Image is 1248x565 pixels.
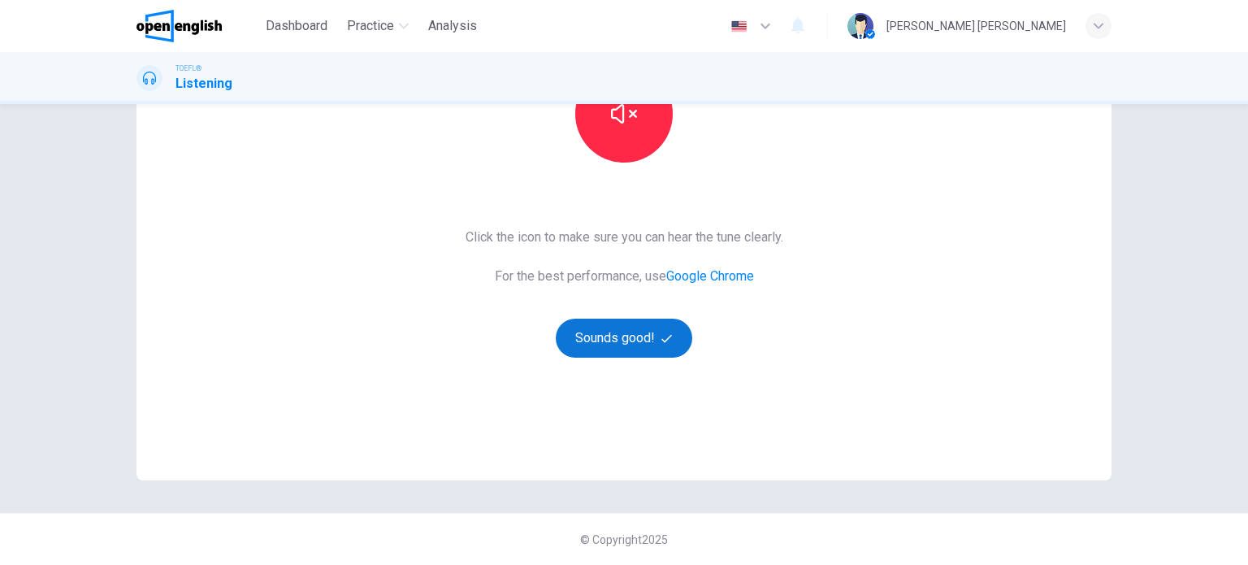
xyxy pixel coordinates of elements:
[886,16,1066,36] div: [PERSON_NAME] [PERSON_NAME]
[175,74,232,93] h1: Listening
[580,533,668,546] span: © Copyright 2025
[175,63,201,74] span: TOEFL®
[729,20,749,33] img: en
[259,11,334,41] button: Dashboard
[422,11,483,41] button: Analysis
[556,319,692,358] button: Sounds good!
[136,10,222,42] img: OpenEnglish logo
[847,13,873,39] img: Profile picture
[136,10,259,42] a: OpenEnglish logo
[466,228,783,247] span: Click the icon to make sure you can hear the tune clearly.
[428,16,477,36] span: Analysis
[340,11,415,41] button: Practice
[266,16,327,36] span: Dashboard
[466,267,783,286] span: For the best performance, use
[347,16,394,36] span: Practice
[666,268,754,284] a: Google Chrome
